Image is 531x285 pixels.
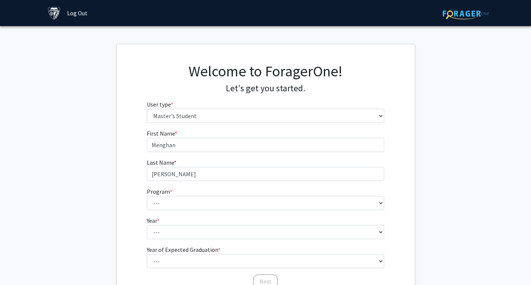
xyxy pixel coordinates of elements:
iframe: Chat [6,251,32,279]
h4: Let's get you started. [147,83,384,94]
h1: Welcome to ForagerOne! [147,62,384,80]
label: Year of Expected Graduation [147,245,221,254]
img: Johns Hopkins University Logo [48,7,61,20]
span: Last Name [147,159,174,166]
label: Year [147,216,159,225]
span: First Name [147,130,175,137]
label: User type [147,100,173,109]
label: Program [147,187,172,196]
img: ForagerOne Logo [443,8,489,19]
